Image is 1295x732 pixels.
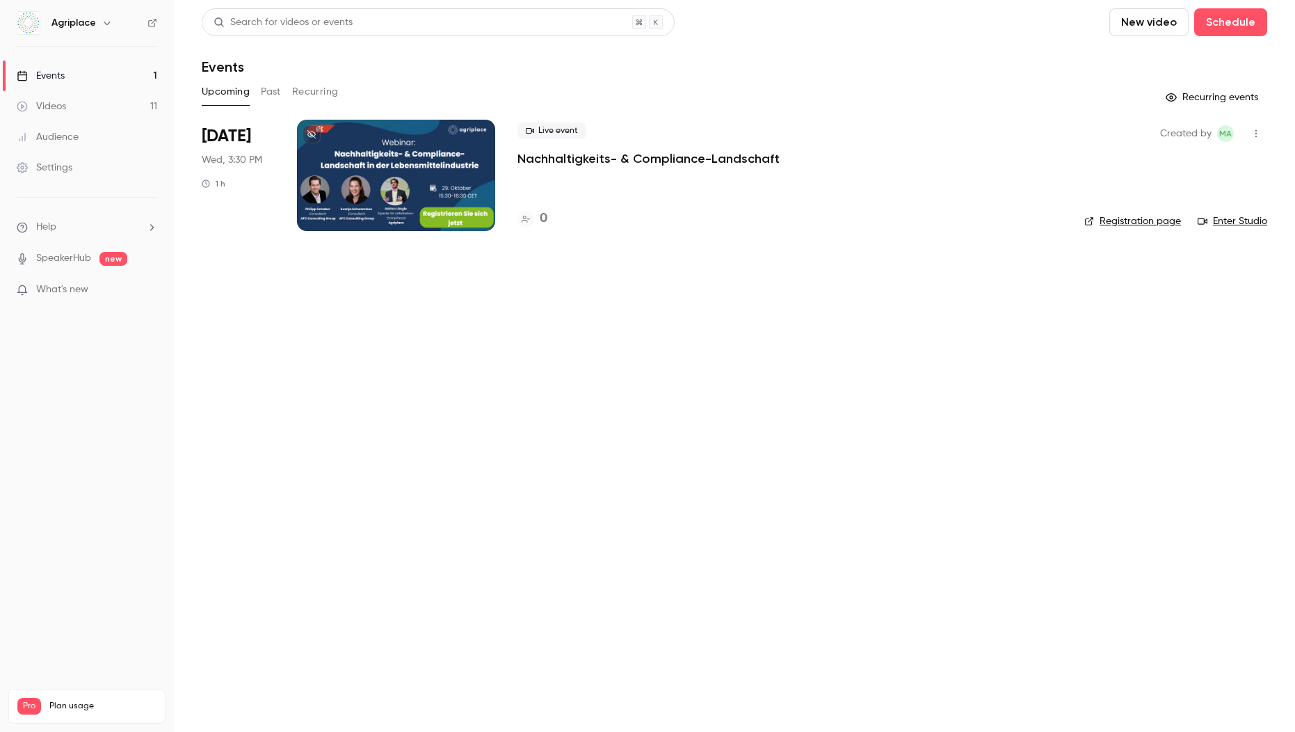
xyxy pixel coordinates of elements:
img: Agriplace [17,12,40,34]
div: Videos [17,100,66,113]
span: Marketing Agriplace [1217,125,1234,142]
div: Oct 29 Wed, 3:30 PM (Europe/Amsterdam) [202,120,275,231]
a: SpeakerHub [36,251,91,266]
button: New video [1109,8,1189,36]
a: Registration page [1084,214,1181,228]
a: Enter Studio [1198,214,1267,228]
button: Upcoming [202,81,250,103]
h1: Events [202,58,244,75]
a: Nachhaltigkeits- & Compliance-Landschaft [517,150,780,167]
span: MA [1219,125,1232,142]
div: Settings [17,161,72,175]
button: Past [261,81,281,103]
span: Pro [17,698,41,715]
span: Live event [517,122,586,139]
div: Audience [17,130,79,144]
span: Wed, 3:30 PM [202,153,262,167]
h6: Agriplace [51,16,96,30]
div: Search for videos or events [214,15,353,30]
span: Created by [1160,125,1212,142]
div: Events [17,69,65,83]
li: help-dropdown-opener [17,220,157,234]
span: new [99,252,127,266]
h4: 0 [540,209,547,228]
button: Recurring [292,81,339,103]
div: 1 h [202,178,225,189]
span: What's new [36,283,88,297]
a: 0 [517,209,547,228]
button: Recurring events [1159,86,1267,109]
iframe: Noticeable Trigger [140,284,157,296]
span: Plan usage [49,701,156,712]
button: Schedule [1194,8,1267,36]
span: Help [36,220,56,234]
span: [DATE] [202,125,251,148]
